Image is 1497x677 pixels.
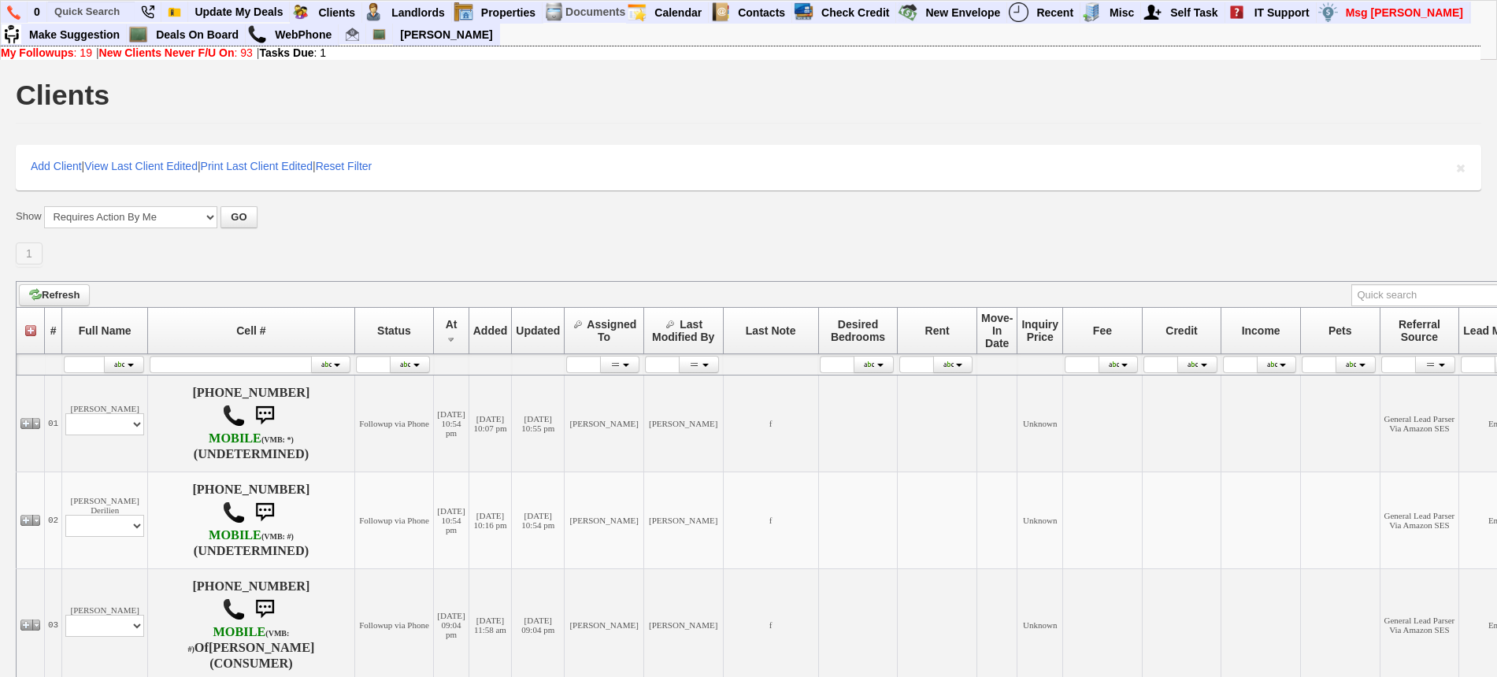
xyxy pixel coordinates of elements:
img: money.png [1318,2,1338,22]
a: 0 [28,2,47,22]
b: AT&T Wireless [209,528,294,542]
td: [DATE] 10:54 pm [434,375,469,472]
img: sms.png [249,594,280,625]
span: Last Note [746,324,796,337]
img: su2.jpg [2,24,21,44]
span: Inquiry Price [1021,318,1058,343]
img: creditreport.png [794,2,813,22]
h4: [PHONE_NUMBER] (UNDETERMINED) [151,386,350,461]
td: [DATE] 10:55 pm [512,375,565,472]
span: Status [377,324,411,337]
h4: [PHONE_NUMBER] (UNDETERMINED) [151,483,350,558]
a: Print Last Client Edited [201,160,313,172]
td: 02 [45,472,62,568]
button: GO [220,206,257,228]
b: Tasks Due [260,46,314,59]
a: Check Credit [815,2,896,23]
td: Unknown [1017,375,1063,472]
a: Misc [1103,2,1141,23]
img: phone22.png [141,6,154,19]
img: myadd.png [1143,2,1162,22]
label: Show [16,209,42,224]
a: Contacts [732,2,792,23]
a: Tasks Due: 1 [260,46,327,59]
b: T-Mobile USA, Inc. [187,625,289,655]
input: Quick Search [48,2,135,21]
b: Verizon Wireless [209,431,294,446]
a: Refresh [19,284,90,306]
font: Msg [PERSON_NAME] [1346,6,1463,19]
a: 1 [16,242,43,265]
a: New Envelope [919,2,1007,23]
a: Add Client [31,160,82,172]
img: sms.png [249,497,280,528]
img: recent.png [1009,2,1028,22]
a: Landlords [385,2,452,23]
b: [PERSON_NAME] [209,641,315,655]
font: (VMB: #) [261,532,294,541]
img: officebldg.png [1082,2,1102,22]
a: Make Suggestion [23,24,127,45]
td: General Lead Parser Via Amazon SES [1380,375,1459,472]
a: Update My Deals [188,2,290,22]
a: Self Task [1164,2,1225,23]
img: properties.png [454,2,473,22]
img: help2.png [1227,2,1247,22]
span: Last Modified By [652,318,714,343]
td: [PERSON_NAME] Derilien [62,472,148,568]
h1: Clients [16,81,109,109]
a: Calendar [648,2,709,23]
img: Bookmark.png [168,6,181,19]
td: [PERSON_NAME] [643,472,723,568]
td: [PERSON_NAME] [643,375,723,472]
td: General Lead Parser Via Amazon SES [1380,472,1459,568]
span: Full Name [79,324,132,337]
img: contact.png [710,2,730,22]
span: Added [473,324,508,337]
span: Fee [1093,324,1112,337]
font: MOBILE [209,528,261,542]
span: At [446,318,458,331]
img: call.png [222,501,246,524]
span: Pets [1328,324,1352,337]
img: docs.png [544,2,564,22]
a: Deals On Board [150,24,246,45]
span: Income [1242,324,1280,337]
a: New Clients Never F/U On: 93 [99,46,253,59]
span: Rent [925,324,950,337]
span: Desired Bedrooms [831,318,885,343]
td: [PERSON_NAME] [565,472,644,568]
td: [DATE] 10:54 pm [434,472,469,568]
img: clients.png [291,2,310,22]
a: Reset Filter [316,160,372,172]
td: f [723,375,818,472]
img: chalkboard.png [128,24,148,44]
a: View Last Client Edited [84,160,198,172]
span: Move-In Date [981,312,1013,350]
span: Referral Source [1399,318,1440,343]
img: phone.png [7,6,20,20]
div: | | | [16,145,1481,191]
td: Unknown [1017,472,1063,568]
td: [PERSON_NAME] [565,375,644,472]
td: [DATE] 10:16 pm [469,472,512,568]
img: call.png [247,24,267,44]
span: Assigned To [587,318,636,343]
img: call.png [222,597,246,621]
div: | | [1,46,1480,59]
a: Msg [PERSON_NAME] [1340,2,1470,23]
font: (VMB: #) [187,629,289,653]
h4: [PHONE_NUMBER] Of (CONSUMER) [151,579,350,671]
a: Recent [1030,2,1080,23]
img: appt_icon.png [627,2,647,22]
img: jorge@homesweethomeproperties.com [346,28,359,41]
td: Followup via Phone [354,375,434,472]
a: Properties [475,2,543,23]
img: landlord.png [364,2,384,22]
img: chalkboard.png [372,28,386,41]
b: New Clients Never F/U On [99,46,235,59]
td: [PERSON_NAME] [62,375,148,472]
td: Followup via Phone [354,472,434,568]
span: Updated [516,324,560,337]
a: [PERSON_NAME] [394,24,498,45]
